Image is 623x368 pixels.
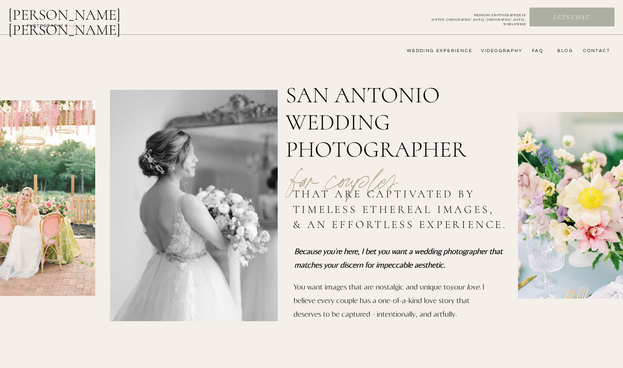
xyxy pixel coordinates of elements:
[479,48,523,54] a: videography
[396,48,472,54] a: wedding experience
[555,48,573,54] a: bLog
[23,23,72,32] a: photography &
[286,82,564,159] h1: San Antonio wedding Photographer
[528,48,543,54] a: FAQ
[294,246,502,269] i: Because you're here, I bet you want a wedding photographer that matches your discern for impeccab...
[272,143,416,191] p: for couples
[293,186,511,234] h2: that are captivated by timeless ethereal images, & an effortless experience.
[419,13,526,22] p: WEDDING PHOTOGRAPHER IN AUSTIN | [GEOGRAPHIC_DATA] | [GEOGRAPHIC_DATA] | WORLDWIDE
[450,282,479,291] i: your love
[62,20,90,29] a: FILMs
[294,280,485,327] p: You want images that are nostalgic and unique to . I believe every couple has a one-of-a-kind lov...
[530,14,613,22] a: Lets chat
[8,7,160,25] a: [PERSON_NAME] [PERSON_NAME]
[581,48,610,54] a: CONTACT
[419,13,526,22] a: WEDDING PHOTOGRAPHER INAUSTIN | [GEOGRAPHIC_DATA] | [GEOGRAPHIC_DATA] | WORLDWIDE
